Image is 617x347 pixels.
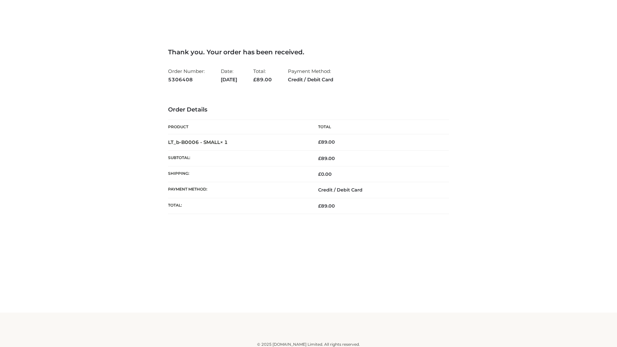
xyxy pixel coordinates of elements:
strong: LT_b-B0006 - SMALL [168,139,228,145]
span: 89.00 [253,76,272,83]
th: Shipping: [168,166,308,182]
span: £ [318,171,321,177]
strong: Credit / Debit Card [288,76,333,84]
th: Total [308,120,449,134]
span: £ [253,76,256,83]
li: Payment Method: [288,66,333,85]
strong: 5306408 [168,76,205,84]
span: 89.00 [318,156,335,161]
bdi: 0.00 [318,171,332,177]
strong: × 1 [220,139,228,145]
th: Product [168,120,308,134]
th: Total: [168,198,308,214]
span: £ [318,156,321,161]
bdi: 89.00 [318,139,335,145]
h3: Thank you. Your order has been received. [168,48,449,56]
strong: [DATE] [221,76,237,84]
td: Credit / Debit Card [308,182,449,198]
span: £ [318,203,321,209]
li: Total: [253,66,272,85]
h3: Order Details [168,106,449,113]
li: Order Number: [168,66,205,85]
span: 89.00 [318,203,335,209]
th: Payment method: [168,182,308,198]
li: Date: [221,66,237,85]
span: £ [318,139,321,145]
th: Subtotal: [168,150,308,166]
